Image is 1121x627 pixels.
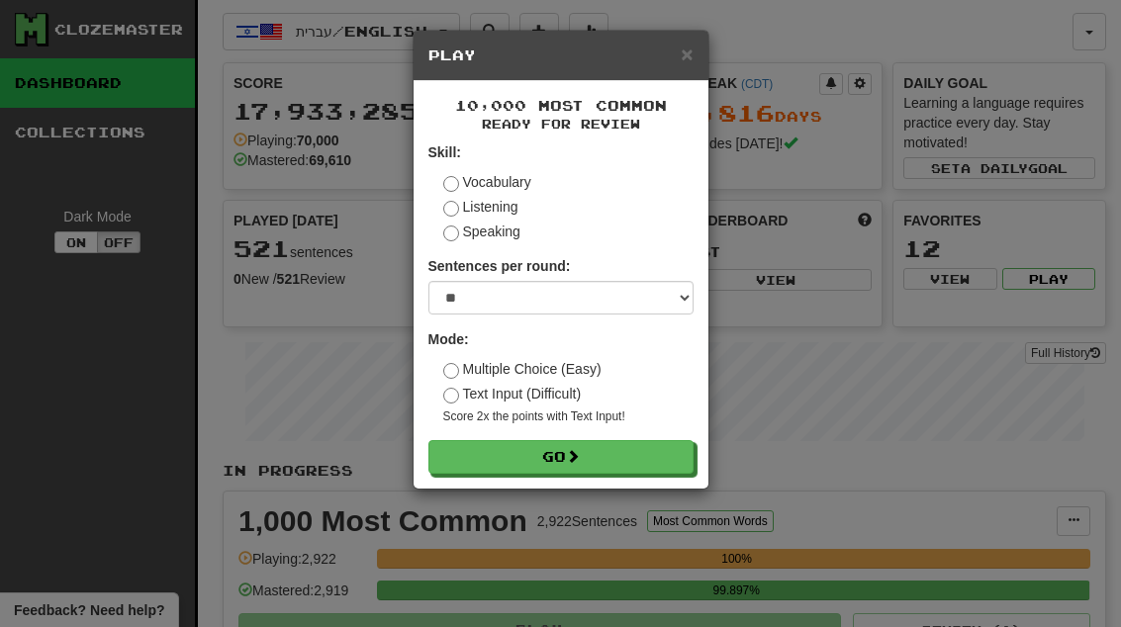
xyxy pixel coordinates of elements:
[443,359,602,379] label: Multiple Choice (Easy)
[428,116,694,133] small: Ready for Review
[428,45,694,65] h5: Play
[443,363,459,379] input: Multiple Choice (Easy)
[428,440,694,474] button: Go
[428,331,469,347] strong: Mode:
[443,388,459,403] input: Text Input (Difficult)
[428,144,461,160] strong: Skill:
[443,197,518,217] label: Listening
[443,225,459,241] input: Speaking
[428,256,571,276] label: Sentences per round:
[443,408,694,425] small: Score 2x the points with Text Input !
[681,43,693,65] span: ×
[443,172,531,192] label: Vocabulary
[455,97,667,114] span: 10,000 Most Common
[681,44,693,64] button: Close
[443,222,520,241] label: Speaking
[443,384,582,403] label: Text Input (Difficult)
[443,176,459,192] input: Vocabulary
[443,201,459,217] input: Listening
